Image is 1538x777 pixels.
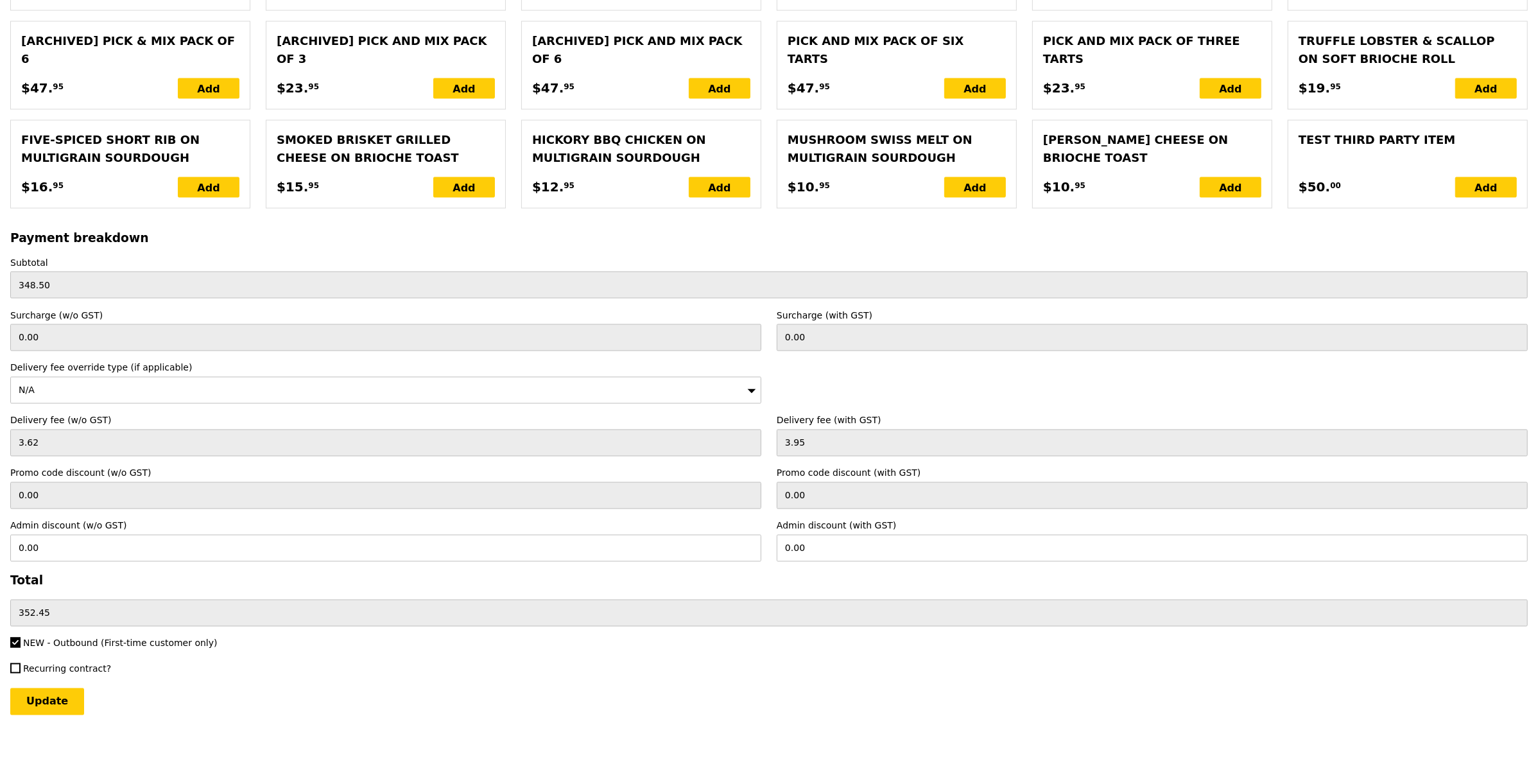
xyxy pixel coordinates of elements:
span: 95 [53,82,64,92]
span: 95 [564,180,575,191]
span: $47. [788,78,819,98]
label: Subtotal [10,256,1528,269]
span: 95 [308,180,319,191]
span: 95 [819,82,830,92]
span: $19. [1299,78,1330,98]
div: [PERSON_NAME] Cheese on Brioche Toast [1043,131,1261,167]
span: 95 [1075,82,1085,92]
span: NEW - Outbound (First-time customer only) [23,638,218,649]
span: N/A [19,385,35,396]
label: Admin discount (w/o GST) [10,519,761,532]
label: Promo code discount (with GST) [777,467,1528,480]
span: $23. [1043,78,1075,98]
div: Add [1200,177,1261,198]
div: Truffle Lobster & Scallop on Soft Brioche Roll [1299,32,1517,68]
label: Promo code discount (w/o GST) [10,467,761,480]
span: 00 [1330,180,1341,191]
div: [Archived] Pick & mix pack of 6 [21,32,239,68]
div: Add [1455,78,1517,99]
span: 95 [53,180,64,191]
div: Hickory BBQ Chicken on Multigrain Sourdough [532,131,750,167]
div: [Archived] Pick and mix pack of 6 [532,32,750,68]
span: 95 [819,180,830,191]
div: Add [1455,177,1517,198]
div: Add [1200,78,1261,99]
label: Surcharge (with GST) [777,309,1528,322]
span: $16. [21,177,53,196]
label: Admin discount (with GST) [777,519,1528,532]
input: Update [10,688,84,715]
span: $10. [1043,177,1075,196]
div: [Archived] Pick and mix pack of 3 [277,32,495,68]
label: Surcharge (w/o GST) [10,309,761,322]
input: NEW - Outbound (First-time customer only) [10,638,21,648]
span: $47. [21,78,53,98]
h3: Total [10,574,1528,588]
div: Pick and mix pack of six tarts [788,32,1006,68]
span: $12. [532,177,564,196]
input: Recurring contract? [10,663,21,674]
span: $23. [277,78,308,98]
div: Mushroom Swiss Melt on Multigrain Sourdough [788,131,1006,167]
div: Add [689,78,750,99]
span: Recurring contract? [23,664,111,674]
div: Add [433,177,495,198]
span: $50. [1299,177,1330,196]
div: Add [689,177,750,198]
label: Delivery fee (w/o GST) [10,414,761,427]
div: Add [944,177,1006,198]
span: 95 [1075,180,1085,191]
div: Add [433,78,495,99]
label: Delivery fee (with GST) [777,414,1528,427]
div: Test third party item [1299,131,1517,149]
div: Smoked Brisket Grilled Cheese on Brioche Toast [277,131,495,167]
span: $47. [532,78,564,98]
div: Add [944,78,1006,99]
div: Add [178,177,239,198]
span: $10. [788,177,819,196]
span: 95 [564,82,575,92]
label: Delivery fee override type (if applicable) [10,362,761,374]
div: Pick and mix pack of three tarts [1043,32,1261,68]
div: Add [178,78,239,99]
span: $15. [277,177,308,196]
span: 95 [308,82,319,92]
div: Five‑spiced Short Rib on Multigrain Sourdough [21,131,239,167]
h3: Payment breakdown [10,231,1528,245]
span: 95 [1330,82,1341,92]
